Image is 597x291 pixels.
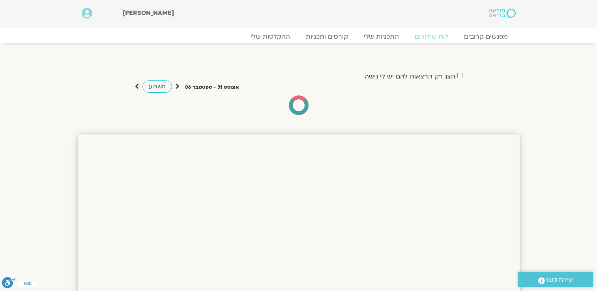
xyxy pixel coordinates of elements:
[82,33,516,41] nav: Menu
[407,33,456,41] a: לוח שידורים
[123,9,174,17] span: [PERSON_NAME]
[185,83,239,91] p: אוגוסט 31 - ספטמבר 06
[142,80,172,93] a: השבוע
[456,33,516,41] a: מפגשים קרובים
[365,73,455,80] label: הצג רק הרצאות להם יש לי גישה
[545,275,573,285] span: יצירת קשר
[149,83,166,90] span: השבוע
[243,33,298,41] a: ההקלטות שלי
[518,272,593,287] a: יצירת קשר
[356,33,407,41] a: התכניות שלי
[298,33,356,41] a: קורסים ותכניות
